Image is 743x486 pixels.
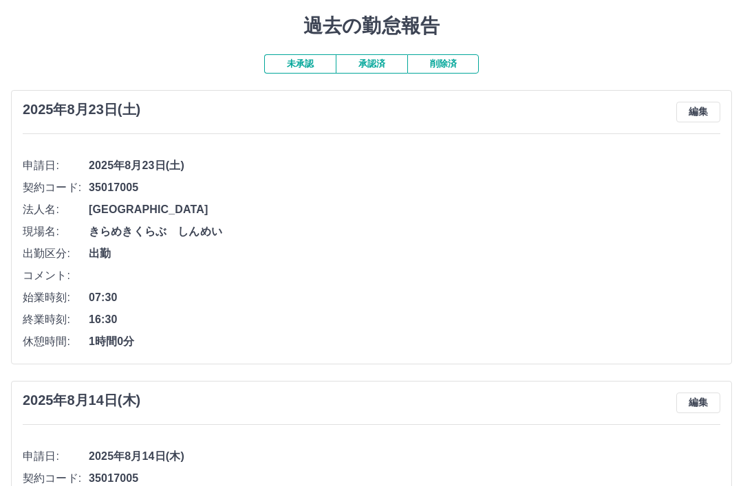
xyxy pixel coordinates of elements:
[23,245,89,262] span: 出勤区分:
[23,157,89,174] span: 申請日:
[407,54,479,74] button: 削除済
[23,393,140,408] h3: 2025年8月14日(木)
[23,179,89,196] span: 契約コード:
[89,223,720,240] span: きらめきくらぶ しんめい
[23,333,89,350] span: 休憩時間:
[11,14,732,38] h1: 過去の勤怠報告
[23,289,89,306] span: 始業時刻:
[89,333,720,350] span: 1時間0分
[23,223,89,240] span: 現場名:
[23,201,89,218] span: 法人名:
[89,245,720,262] span: 出勤
[89,448,720,465] span: 2025年8月14日(木)
[264,54,336,74] button: 未承認
[89,311,720,328] span: 16:30
[89,179,720,196] span: 35017005
[89,289,720,306] span: 07:30
[23,267,89,284] span: コメント:
[89,157,720,174] span: 2025年8月23日(土)
[676,393,720,413] button: 編集
[23,102,140,118] h3: 2025年8月23日(土)
[89,201,720,218] span: [GEOGRAPHIC_DATA]
[676,102,720,122] button: 編集
[336,54,407,74] button: 承認済
[23,448,89,465] span: 申請日:
[23,311,89,328] span: 終業時刻:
